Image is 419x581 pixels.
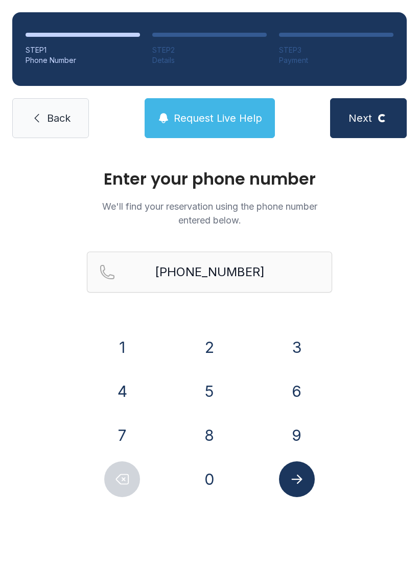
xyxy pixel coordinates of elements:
[47,111,71,125] span: Back
[104,329,140,365] button: 1
[87,199,332,227] p: We'll find your reservation using the phone number entered below.
[279,45,393,55] div: STEP 3
[192,373,227,409] button: 5
[174,111,262,125] span: Request Live Help
[192,461,227,497] button: 0
[104,417,140,453] button: 7
[26,55,140,65] div: Phone Number
[152,55,267,65] div: Details
[192,417,227,453] button: 8
[279,461,315,497] button: Submit lookup form
[279,373,315,409] button: 6
[348,111,372,125] span: Next
[152,45,267,55] div: STEP 2
[279,417,315,453] button: 9
[26,45,140,55] div: STEP 1
[192,329,227,365] button: 2
[279,55,393,65] div: Payment
[87,171,332,187] h1: Enter your phone number
[279,329,315,365] button: 3
[87,252,332,293] input: Reservation phone number
[104,373,140,409] button: 4
[104,461,140,497] button: Delete number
